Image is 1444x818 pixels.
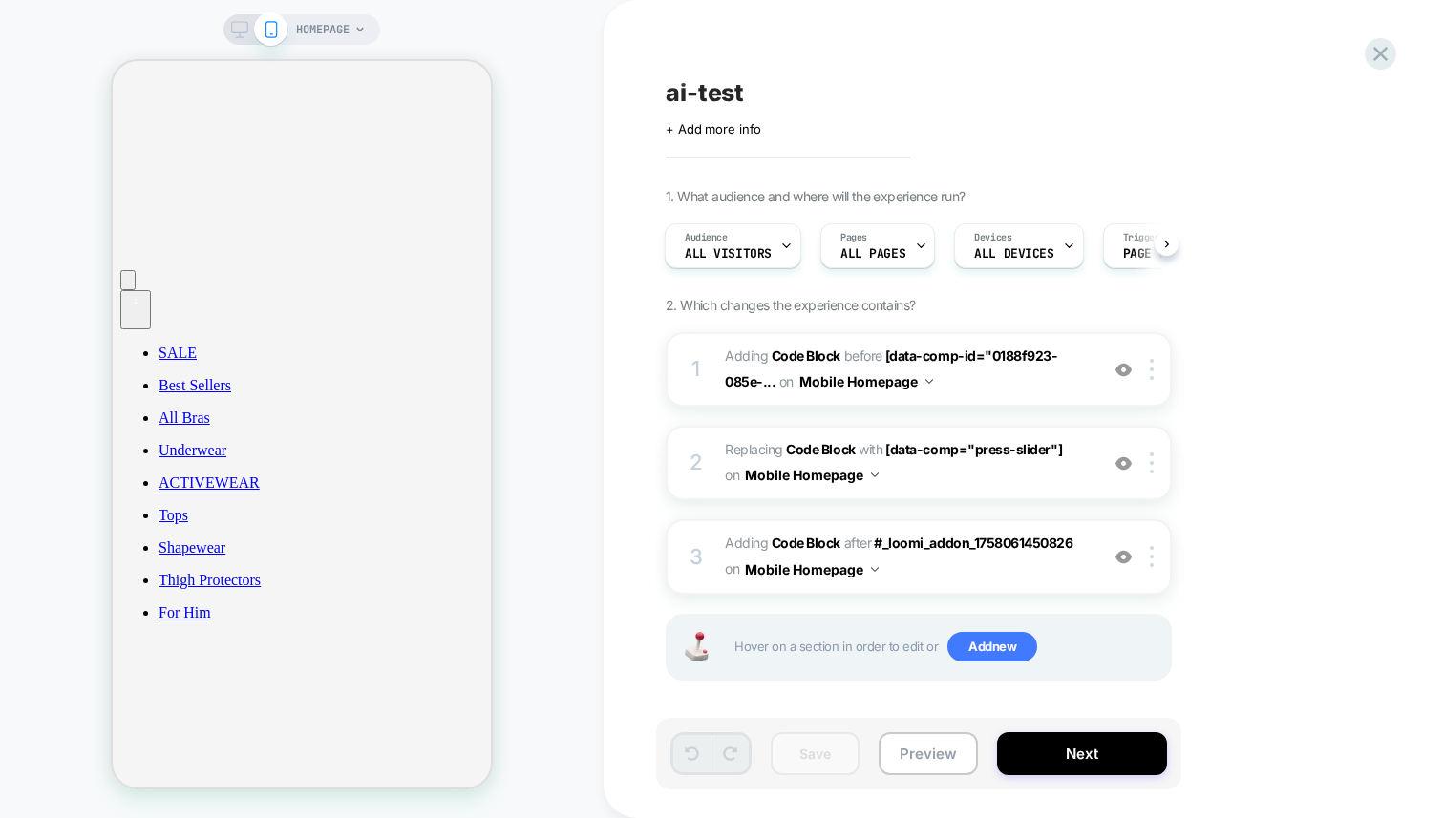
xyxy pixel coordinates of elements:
[687,538,706,577] div: 3
[296,14,350,45] span: HOMEPAGE
[677,632,715,661] img: Joystick
[974,247,1053,261] span: ALL DEVICES
[771,732,860,775] button: Save
[745,556,879,583] button: Mobile Homepage
[734,632,1160,662] span: Hover on a section in order to edit or
[1150,546,1154,567] img: close
[725,463,739,487] span: on
[46,316,371,333] a: Best Sellers
[745,461,879,489] button: Mobile Homepage
[725,347,1057,389] span: [data-comp-id="0188f923-085e-...
[725,535,840,551] span: Adding
[46,446,371,463] a: Tops
[8,192,371,208] a: Go to account page
[685,231,728,244] span: Audience
[997,732,1167,775] button: Next
[685,247,772,261] span: All Visitors
[687,444,706,482] div: 2
[844,347,882,364] span: BEFORE
[871,567,879,572] img: down arrow
[46,413,371,430] a: ACTIVEWEAR
[666,78,744,107] span: ai-test
[786,441,855,457] b: Code Block
[840,231,867,244] span: Pages
[1115,549,1132,565] img: crossed eye
[799,367,933,395] button: Mobile Homepage
[1150,359,1154,380] img: close
[779,369,794,393] span: on
[725,441,856,457] span: Replacing
[666,297,915,313] span: 2. Which changes the experience contains?
[46,478,371,495] a: Shapewear
[844,535,872,551] span: AFTER
[666,188,965,204] span: 1. What audience and where will the experience run?
[874,535,1072,551] span: #_loomi_addon_1758061450826
[666,121,761,136] span: + Add more info
[725,347,840,364] span: Adding
[871,472,879,477] img: down arrow
[46,348,371,366] a: All Bras
[46,381,371,398] a: Underwear
[1115,362,1132,378] img: crossed eye
[46,283,371,301] a: SALE
[46,511,371,528] a: Thigh Protectors
[1123,231,1160,244] span: Trigger
[840,247,905,261] span: ALL PAGES
[947,632,1037,662] span: Add new
[1150,452,1154,473] img: close
[772,535,840,551] b: Code Block
[859,441,882,457] span: WITH
[15,232,31,247] div: 1
[8,229,38,268] button: Open cart
[974,231,1011,244] span: Devices
[46,543,371,560] a: For Him
[687,350,706,388] div: 1
[725,556,739,580] span: on
[925,379,933,384] img: down arrow
[8,209,23,229] button: Open search
[1115,455,1132,472] img: crossed eye
[879,732,978,775] button: Preview
[772,347,840,364] b: Code Block
[1123,247,1188,261] span: Page Load
[885,441,1062,457] span: [data-comp="press-slider"]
